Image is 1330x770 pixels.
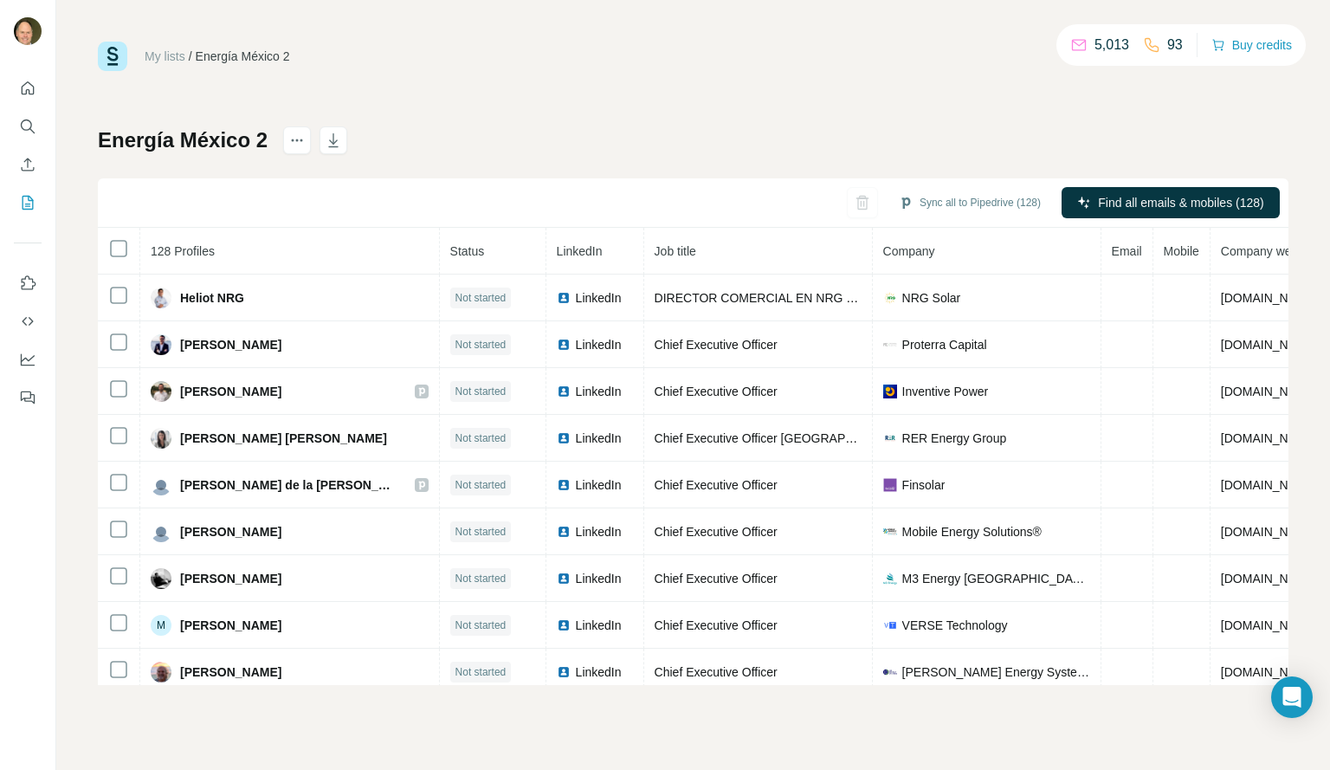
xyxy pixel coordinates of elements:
img: company-logo [883,525,897,539]
img: Avatar [151,568,171,589]
img: LinkedIn logo [557,291,571,305]
img: Avatar [151,521,171,542]
button: Find all emails & mobiles (128) [1062,187,1280,218]
span: LinkedIn [576,523,622,540]
span: [DOMAIN_NAME] [1221,385,1318,398]
span: Heliot NRG [180,289,244,307]
span: Company [883,244,935,258]
span: [PERSON_NAME] de la [PERSON_NAME] [180,476,397,494]
p: 5,013 [1094,35,1129,55]
img: LinkedIn logo [557,478,571,492]
img: Avatar [151,475,171,495]
img: Avatar [151,662,171,683]
img: Avatar [151,381,171,402]
button: actions [283,126,311,154]
div: Open Intercom Messenger [1271,676,1313,718]
span: LinkedIn [576,336,622,353]
span: [DOMAIN_NAME] [1221,665,1318,679]
img: LinkedIn logo [557,431,571,445]
span: LinkedIn [576,476,622,494]
button: Search [14,111,42,142]
span: [DOMAIN_NAME] [1221,431,1318,445]
h1: Energía México 2 [98,126,268,154]
button: My lists [14,187,42,218]
span: [PERSON_NAME] Energy Systems [902,663,1090,681]
span: Chief Executive Officer [655,618,778,632]
li: / [189,48,192,65]
button: Feedback [14,382,42,413]
span: LinkedIn [557,244,603,258]
span: Not started [455,477,507,493]
span: LinkedIn [576,663,622,681]
span: [PERSON_NAME] [180,663,281,681]
span: Not started [455,290,507,306]
span: Job title [655,244,696,258]
span: LinkedIn [576,617,622,634]
span: RER Energy Group [902,430,1007,447]
p: 93 [1167,35,1183,55]
button: Use Surfe on LinkedIn [14,268,42,299]
span: Not started [455,337,507,353]
span: Find all emails & mobiles (128) [1098,194,1263,211]
img: LinkedIn logo [557,385,571,398]
div: M [151,615,171,636]
span: Not started [455,524,507,540]
span: [PERSON_NAME] [PERSON_NAME] [180,430,387,447]
span: Not started [455,430,507,446]
img: LinkedIn logo [557,338,571,352]
span: [PERSON_NAME] [180,336,281,353]
span: Mobile [1164,244,1199,258]
img: company-logo [883,572,897,586]
span: Chief Executive Officer [655,478,778,492]
span: Status [450,244,485,258]
span: [PERSON_NAME] [180,523,281,540]
span: Chief Executive Officer [655,572,778,586]
button: Enrich CSV [14,149,42,180]
span: M3 Energy [GEOGRAPHIC_DATA] [902,570,1090,587]
img: LinkedIn logo [557,665,571,679]
span: VERSE Technology [902,617,1008,634]
span: Not started [455,618,507,633]
span: [DOMAIN_NAME] [1221,291,1318,305]
button: Dashboard [14,344,42,375]
span: LinkedIn [576,430,622,447]
span: Finsolar [902,476,946,494]
img: company-logo [883,478,897,492]
span: Chief Executive Officer [655,385,778,398]
div: Energía México 2 [196,48,290,65]
span: Not started [455,571,507,586]
span: [DOMAIN_NAME] [1221,478,1318,492]
button: Use Surfe API [14,306,42,337]
button: Buy credits [1211,33,1292,57]
span: Mobile Energy Solutions​​® [902,523,1042,540]
a: My lists [145,49,185,63]
span: Not started [455,384,507,399]
span: [PERSON_NAME] [180,617,281,634]
span: [PERSON_NAME] [180,570,281,587]
img: Avatar [151,428,171,449]
button: Sync all to Pipedrive (128) [887,190,1053,216]
img: company-logo [883,385,897,398]
span: Proterra Capital [902,336,987,353]
span: Chief Executive Officer [GEOGRAPHIC_DATA] [655,431,907,445]
img: company-logo [883,338,897,352]
span: LinkedIn [576,570,622,587]
span: DIRECTOR COMERCIAL EN NRG SOLAR [655,291,888,305]
span: [DOMAIN_NAME] [1221,338,1318,352]
span: Not started [455,664,507,680]
span: Chief Executive Officer [655,665,778,679]
span: LinkedIn [576,383,622,400]
button: Quick start [14,73,42,104]
span: [DOMAIN_NAME] [1221,572,1318,586]
img: Avatar [151,334,171,355]
span: LinkedIn [576,289,622,307]
img: company-logo [883,431,897,445]
span: 128 Profiles [151,244,215,258]
span: [PERSON_NAME] [180,383,281,400]
span: Inventive Power [902,383,989,400]
img: Avatar [151,288,171,308]
img: company-logo [883,291,897,305]
img: LinkedIn logo [557,572,571,586]
img: LinkedIn logo [557,618,571,632]
span: NRG Solar [902,289,961,307]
